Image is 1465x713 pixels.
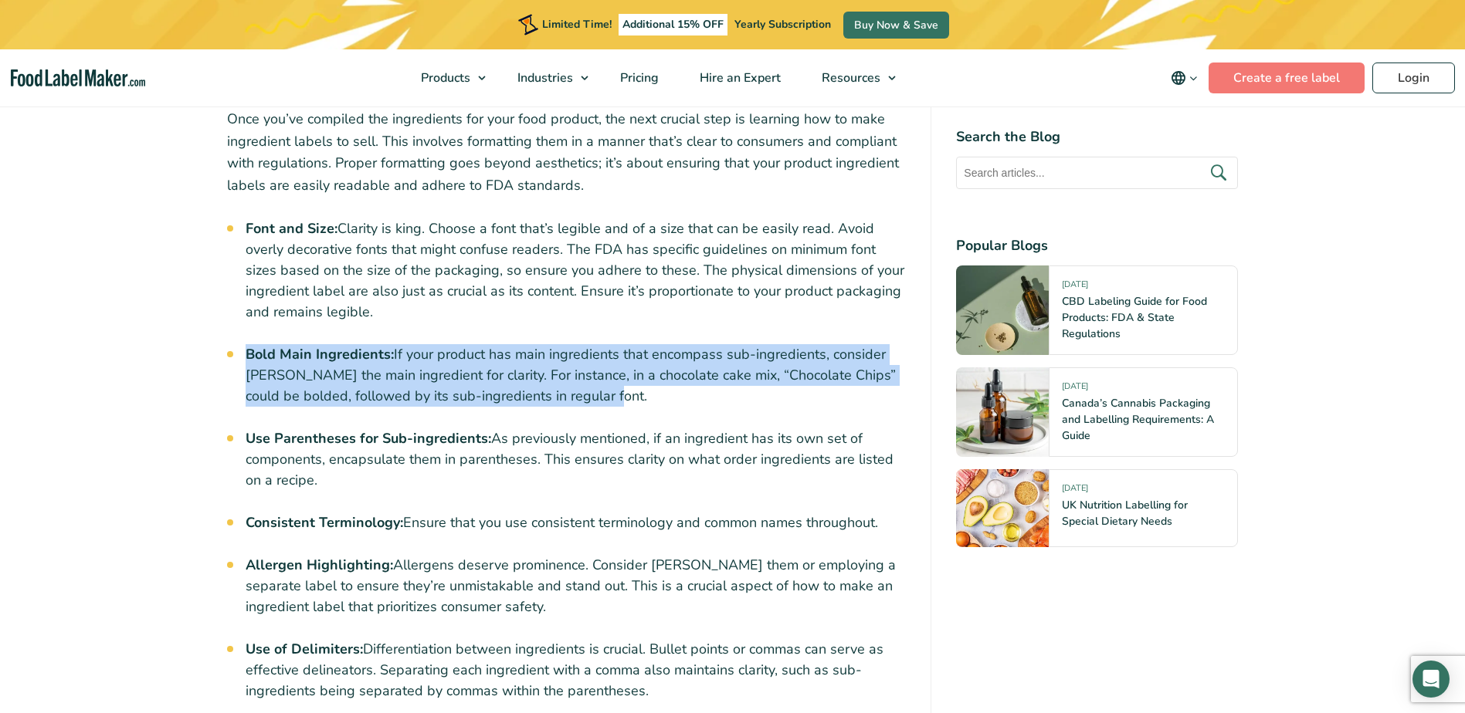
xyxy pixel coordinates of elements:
span: Products [416,69,472,86]
li: Differentiation between ingredients is crucial. Bullet points or commas can serve as effective de... [246,639,907,701]
a: Login [1372,63,1455,93]
strong: Allergen Highlighting: [246,556,393,574]
a: Industries [497,49,596,106]
a: Buy Now & Save [843,12,949,39]
p: Once you’ve compiled the ingredients for your food product, the next crucial step is learning how... [227,108,907,197]
a: Resources [802,49,904,106]
a: UK Nutrition Labelling for Special Dietary Needs [1062,498,1188,529]
strong: Font and Size: [246,219,337,238]
strong: Consistent Terminology: [246,513,403,532]
a: Create a free label [1209,63,1365,93]
span: Additional 15% OFF [619,14,727,35]
a: Pricing [600,49,676,106]
li: Allergens deserve prominence. Consider [PERSON_NAME] them or employing a separate label to ensure... [246,555,907,617]
span: [DATE] [1062,279,1088,296]
span: [DATE] [1062,482,1088,500]
a: CBD Labeling Guide for Food Products: FDA & State Regulations [1062,294,1207,341]
li: Ensure that you use consistent terminology and common names throughout. [246,512,907,533]
span: Resources [817,69,882,86]
span: Industries [513,69,575,86]
li: If your product has main ingredients that encompass sub-ingredients, consider [PERSON_NAME] the m... [246,344,907,407]
span: Yearly Subscription [734,17,831,32]
strong: Use Parentheses for Sub-ingredients: [246,429,491,448]
span: Pricing [616,69,660,86]
a: Hire an Expert [680,49,798,106]
h4: Popular Blogs [956,235,1238,256]
h4: Search the Blog [956,127,1238,147]
div: Open Intercom Messenger [1412,661,1450,698]
span: [DATE] [1062,380,1088,398]
input: Search articles... [956,157,1238,189]
li: As previously mentioned, if an ingredient has its own set of components, encapsulate them in pare... [246,428,907,491]
strong: Use of Delimiters: [246,640,363,658]
span: Hire an Expert [695,69,782,86]
li: Clarity is king. Choose a font that’s legible and of a size that can be easily read. Avoid overly... [246,218,907,323]
strong: Bold Main Ingredients: [246,345,394,363]
span: Limited Time! [542,17,612,32]
a: Canada’s Cannabis Packaging and Labelling Requirements: A Guide [1062,396,1214,443]
a: Products [401,49,493,106]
